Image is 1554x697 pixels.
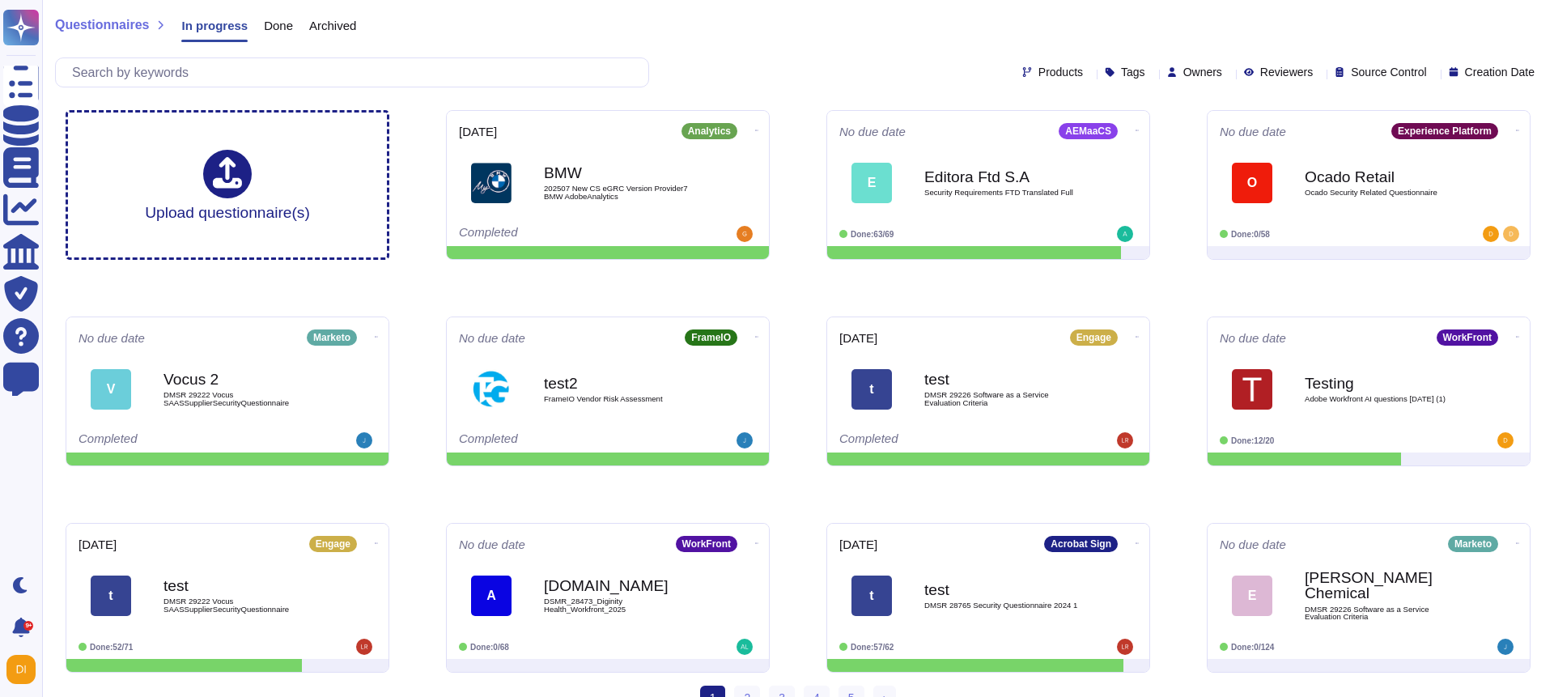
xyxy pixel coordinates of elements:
[1305,376,1467,391] b: Testing
[1497,639,1514,655] img: user
[471,163,512,203] img: Logo
[924,169,1086,185] b: Editora Ftd S.A
[1038,66,1083,78] span: Products
[737,639,753,655] img: user
[459,226,657,242] div: Completed
[1070,329,1118,346] div: Engage
[1497,432,1514,448] img: user
[1232,576,1272,616] div: E
[676,536,737,552] div: WorkFront
[851,369,892,410] div: t
[1437,329,1498,346] div: WorkFront
[309,536,357,552] div: Engage
[3,652,47,687] button: user
[1231,230,1270,239] span: Done: 0/58
[544,185,706,200] span: 202507 New CS eGRC Version Provider7 BMW AdobeAnalytics
[924,582,1086,597] b: test
[1232,163,1272,203] div: O
[79,432,277,448] div: Completed
[79,332,145,344] span: No due date
[851,163,892,203] div: E
[681,123,737,139] div: Analytics
[924,189,1086,197] span: Security Requirements FTD Translated Full
[839,538,877,550] span: [DATE]
[90,643,133,652] span: Done: 52/71
[307,329,357,346] div: Marketo
[163,597,325,613] span: DMSR 29222 Vocus SAASSupplierSecurityQuestionnaire
[1220,332,1286,344] span: No due date
[839,125,906,138] span: No due date
[163,372,325,387] b: Vocus 2
[685,329,737,346] div: FrameIO
[1305,169,1467,185] b: Ocado Retail
[459,538,525,550] span: No due date
[1465,66,1535,78] span: Creation Date
[145,150,310,220] div: Upload questionnaire(s)
[1220,538,1286,550] span: No due date
[1483,226,1499,242] img: user
[79,538,117,550] span: [DATE]
[1305,189,1467,197] span: Ocado Security Related Questionnaire
[1448,536,1498,552] div: Marketo
[544,376,706,391] b: test2
[1117,639,1133,655] img: user
[91,576,131,616] div: t
[839,432,1038,448] div: Completed
[1391,123,1498,139] div: Experience Platform
[91,369,131,410] div: V
[851,230,894,239] span: Done: 63/69
[1232,369,1272,410] img: Logo
[264,19,293,32] span: Done
[1121,66,1145,78] span: Tags
[924,601,1086,610] span: DMSR 28765 Security Questionnaire 2024 1
[459,332,525,344] span: No due date
[544,165,706,181] b: BMW
[1044,536,1118,552] div: Acrobat Sign
[839,332,877,344] span: [DATE]
[924,391,1086,406] span: DMSR 29226 Software as a Service Evaluation Criteria
[544,597,706,613] span: DSMR_28473_Diginity Health_Workfront_2025
[1231,436,1274,445] span: Done: 12/20
[1059,123,1118,139] div: AEMaaCS
[1117,432,1133,448] img: user
[924,372,1086,387] b: test
[1220,125,1286,138] span: No due date
[1231,643,1274,652] span: Done: 0/124
[356,432,372,448] img: user
[851,643,894,652] span: Done: 57/62
[356,639,372,655] img: user
[471,369,512,410] img: Logo
[64,58,648,87] input: Search by keywords
[737,226,753,242] img: user
[851,576,892,616] div: t
[1305,570,1467,601] b: [PERSON_NAME] Chemical
[163,391,325,406] span: DMSR 29222 Vocus SAASSupplierSecurityQuestionnaire
[544,578,706,593] b: [DOMAIN_NAME]
[1305,395,1467,403] span: Adobe Workfront AI questions [DATE] (1)
[544,395,706,403] span: FrameIO Vendor Risk Assessment
[6,655,36,684] img: user
[163,578,325,593] b: test
[459,125,497,138] span: [DATE]
[1260,66,1313,78] span: Reviewers
[1351,66,1426,78] span: Source Control
[1305,606,1467,621] span: DMSR 29226 Software as a Service Evaluation Criteria
[459,432,657,448] div: Completed
[471,576,512,616] div: A
[309,19,356,32] span: Archived
[23,621,33,631] div: 9+
[1117,226,1133,242] img: user
[1503,226,1519,242] img: user
[55,19,149,32] span: Questionnaires
[737,432,753,448] img: user
[1183,66,1222,78] span: Owners
[181,19,248,32] span: In progress
[470,643,509,652] span: Done: 0/68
